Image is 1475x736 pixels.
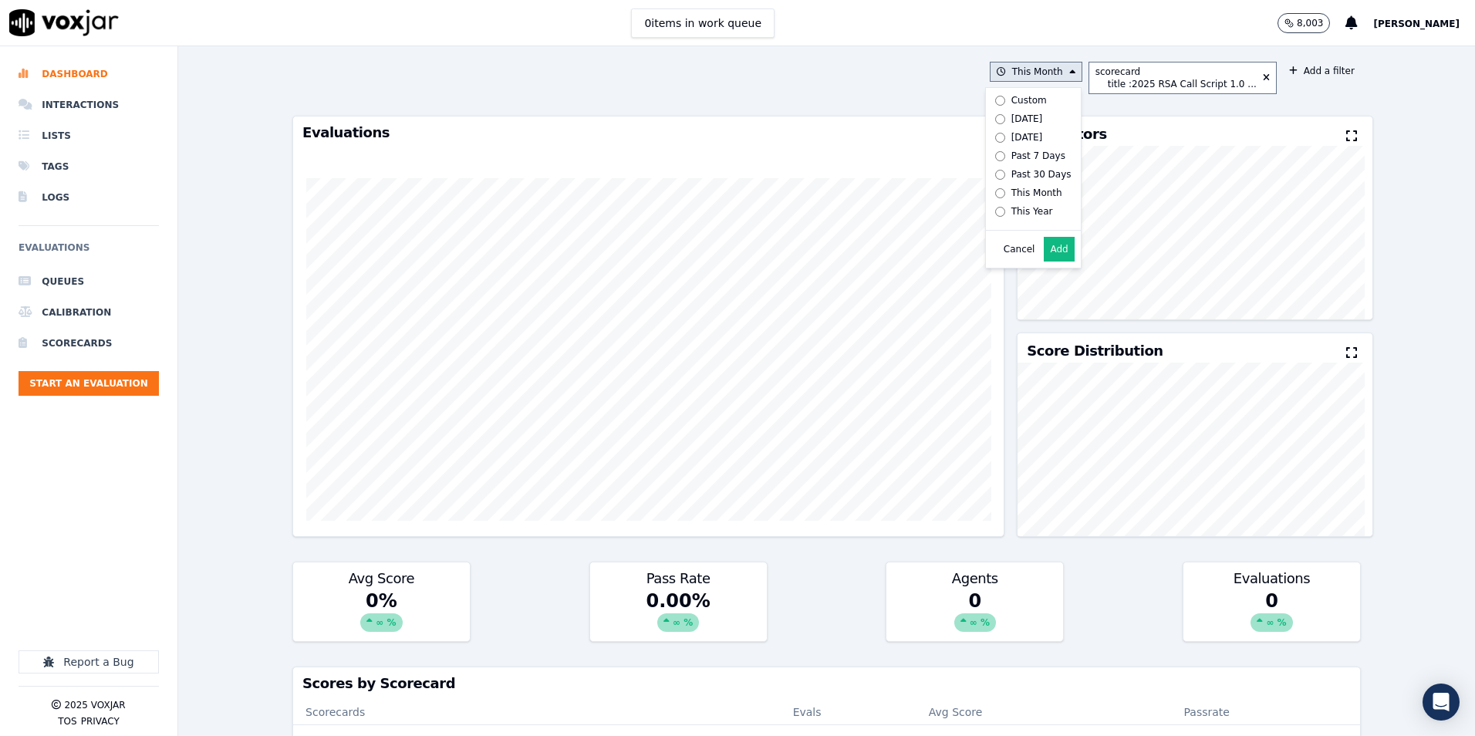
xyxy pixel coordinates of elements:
input: Past 7 Days [995,151,1005,161]
span: [PERSON_NAME] [1373,19,1460,29]
button: Cancel [1004,243,1035,255]
div: Custom [1011,94,1047,106]
input: This Month [995,188,1005,198]
div: title : 2025 RSA Call Script 1.0 ... [1108,78,1257,90]
p: 2025 Voxjar [64,699,125,711]
div: ∞ % [657,613,699,632]
a: Dashboard [19,59,159,89]
a: Queues [19,266,159,297]
h3: Evaluations [1193,572,1351,586]
button: Privacy [81,715,120,728]
input: [DATE] [995,114,1005,124]
a: Calibration [19,297,159,328]
div: [DATE] [1011,131,1043,143]
button: Add [1044,237,1074,262]
div: ∞ % [954,613,996,632]
button: scorecard title :2025 RSA Call Script 1.0 ... [1089,62,1277,94]
h3: Avg Score [302,572,461,586]
div: ∞ % [1251,613,1292,632]
button: This Month Custom [DATE] [DATE] Past 7 Days Past 30 Days This Month This Year Cancel Add [990,62,1082,82]
div: 0 [886,589,1063,641]
button: [PERSON_NAME] [1373,14,1475,32]
div: 0 [1183,589,1360,641]
input: [DATE] [995,133,1005,143]
img: voxjar logo [9,9,119,36]
h3: Evaluations [302,126,994,140]
div: Open Intercom Messenger [1423,684,1460,721]
button: 8,003 [1278,13,1345,33]
div: This Month [1011,187,1062,199]
div: Past 7 Days [1011,150,1065,162]
button: 8,003 [1278,13,1330,33]
h3: Score Distribution [1027,344,1163,358]
input: Past 30 Days [995,170,1005,180]
div: ∞ % [360,613,402,632]
a: Interactions [19,89,159,120]
h3: Agents [896,572,1054,586]
div: scorecard [1095,66,1257,78]
div: Past 30 Days [1011,168,1072,181]
h3: Pass Rate [599,572,758,586]
p: 8,003 [1297,17,1323,29]
button: Add a filter [1283,62,1361,80]
th: Scorecards [293,700,781,724]
h3: Scores by Scorecard [302,677,1351,690]
div: 0.00 % [590,589,767,641]
th: Passrate [1116,700,1297,724]
button: TOS [58,715,76,728]
div: [DATE] [1011,113,1043,125]
div: 0 % [293,589,470,641]
input: This Year [995,207,1005,217]
button: 0items in work queue [631,8,775,38]
button: Start an Evaluation [19,371,159,396]
a: Lists [19,120,159,151]
input: Custom [995,96,1005,106]
div: This Year [1011,205,1053,218]
h6: Evaluations [19,238,159,266]
a: Logs [19,182,159,213]
button: Report a Bug [19,650,159,674]
a: Tags [19,151,159,182]
th: Avg Score [916,700,1117,724]
a: Scorecards [19,328,159,359]
th: Evals [781,700,916,724]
